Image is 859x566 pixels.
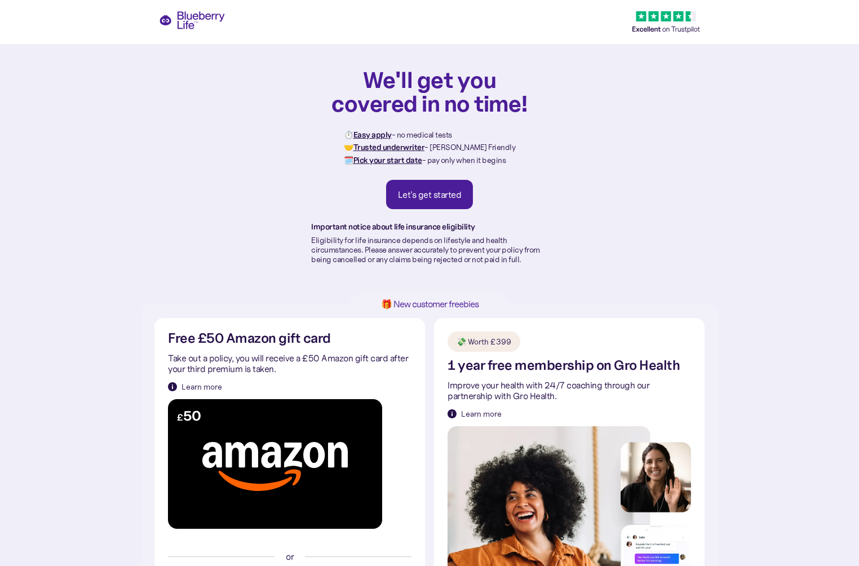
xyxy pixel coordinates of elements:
[448,408,502,419] a: Learn more
[168,353,411,374] p: Take out a policy, you will receive a £50 Amazon gift card after your third premium is taken.
[353,130,392,140] strong: Easy apply
[363,299,496,309] h1: 🎁 New customer freebies
[457,336,511,347] div: 💸 Worth £399
[448,359,680,373] h2: 1 year free membership on Gro Health
[461,408,502,419] div: Learn more
[168,331,331,346] h2: Free £50 Amazon gift card
[331,68,528,115] h1: We'll get you covered in no time!
[344,129,515,166] p: ⏱️ - no medical tests 🤝 - [PERSON_NAME] Friendly 🗓️ - pay only when it begins
[311,222,475,232] strong: Important notice about life insurance eligibility
[311,236,548,264] p: Eligibility for life insurance depends on lifestyle and health circumstances. Please answer accur...
[168,381,222,392] a: Learn more
[353,155,422,165] strong: Pick your start date
[181,381,222,392] div: Learn more
[386,180,473,209] a: Let's get started
[398,189,462,200] div: Let's get started
[286,551,294,562] p: or
[448,380,691,401] p: Improve your health with 24/7 coaching through our partnership with Gro Health.
[353,142,425,152] strong: Trusted underwriter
